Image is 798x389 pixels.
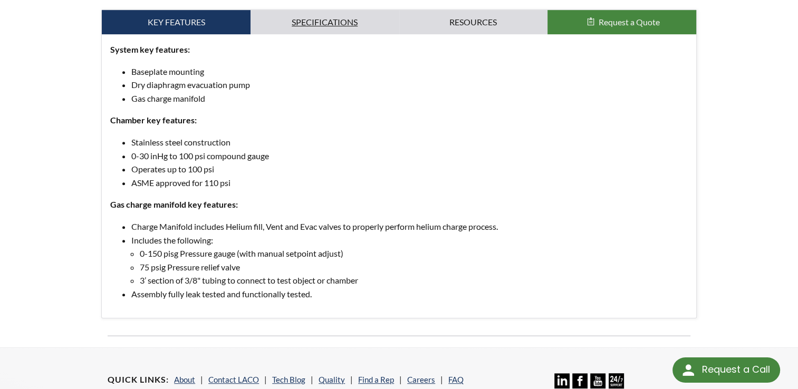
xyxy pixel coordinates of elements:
[131,220,688,234] li: Charge Manifold includes Helium fill, Vent and Evac valves to properly perform helium charge proc...
[599,17,660,27] span: Request a Quote
[399,10,548,34] a: Resources
[547,10,696,34] button: Request a Quote
[140,274,688,287] li: 3’ section of 3/8" tubing to connect to test object or chamber
[131,135,688,149] li: Stainless steel construction
[131,176,688,190] li: ASME approved for 110 psi
[272,375,305,384] a: Tech Blog
[140,247,688,260] li: 0-150 pisg Pressure gauge (with manual setpoint adjust)
[131,234,688,287] li: Includes the following:
[110,199,238,209] strong: Gas charge manifold key features:
[131,287,688,301] li: Assembly fully leak tested and functionally tested.
[174,375,195,384] a: About
[701,357,770,382] div: Request a Call
[110,44,190,54] strong: System key features:
[609,373,624,388] img: 24/7 Support Icon
[131,162,688,176] li: Operates up to 100 psi
[108,374,169,385] h4: Quick Links
[131,78,688,92] li: Dry diaphragm evacuation pump
[140,260,688,274] li: 75 psig Pressure relief valve
[358,375,394,384] a: Find a Rep
[102,10,251,34] a: Key Features
[319,375,345,384] a: Quality
[131,92,688,105] li: Gas charge manifold
[131,149,688,163] li: 0-30 inHg to 100 psi compound gauge
[251,10,399,34] a: Specifications
[208,375,259,384] a: Contact LACO
[131,65,688,79] li: Baseplate mounting
[448,375,464,384] a: FAQ
[680,362,697,378] img: round button
[407,375,435,384] a: Careers
[672,357,780,383] div: Request a Call
[110,115,197,125] strong: Chamber key features:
